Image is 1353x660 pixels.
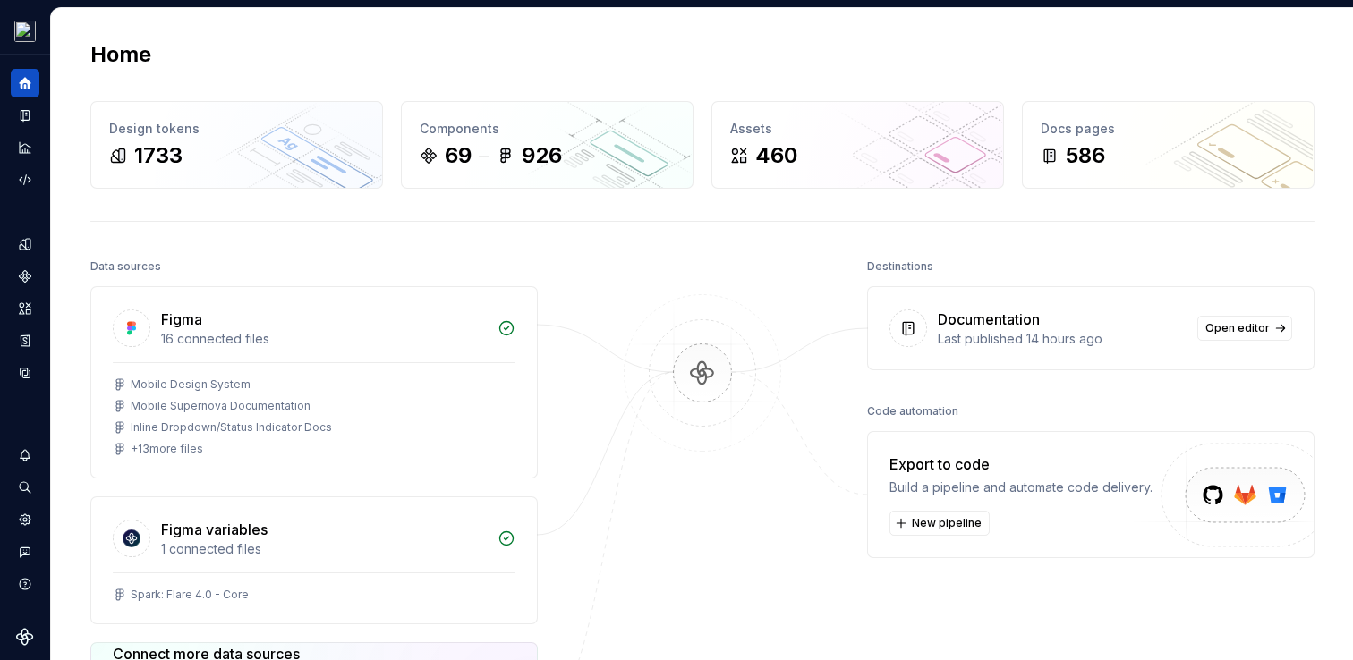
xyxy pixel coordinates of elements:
[11,165,39,194] a: Code automation
[401,101,694,189] a: Components69926
[11,262,39,291] a: Components
[1197,316,1292,341] a: Open editor
[11,230,39,258] a: Design tokens
[11,294,39,323] a: Assets
[131,420,332,435] div: Inline Dropdown/Status Indicator Docs
[90,286,538,478] a: Figma16 connected filesMobile Design SystemMobile Supernova DocumentationInline Dropdown/Status I...
[1022,101,1315,189] a: Docs pages586
[109,120,364,138] div: Design tokens
[938,309,1040,330] div: Documentation
[161,330,487,348] div: 16 connected files
[161,540,487,558] div: 1 connected files
[889,478,1153,496] div: Build a pipeline and automate code delivery.
[134,141,183,170] div: 1733
[730,120,985,138] div: Assets
[16,628,34,646] svg: Supernova Logo
[90,496,538,624] a: Figma variables1 connected filesSpark: Flare 4.0 - Core
[11,441,39,470] button: Notifications
[755,141,797,170] div: 460
[11,133,39,162] a: Analytics
[131,442,203,456] div: + 13 more files
[131,588,249,602] div: Spark: Flare 4.0 - Core
[11,101,39,130] a: Documentation
[90,254,161,279] div: Data sources
[131,377,251,392] div: Mobile Design System
[867,254,933,279] div: Destinations
[1066,141,1105,170] div: 586
[11,505,39,534] a: Settings
[1041,120,1296,138] div: Docs pages
[1205,321,1270,335] span: Open editor
[90,101,383,189] a: Design tokens1733
[938,330,1187,348] div: Last published 14 hours ago
[11,326,39,355] a: Storybook stories
[11,473,39,502] button: Search ⌘K
[445,141,472,170] div: 69
[131,399,311,413] div: Mobile Supernova Documentation
[11,359,39,387] a: Data sources
[867,399,958,424] div: Code automation
[420,120,675,138] div: Components
[889,511,990,536] button: New pipeline
[11,537,39,566] button: Contact support
[14,21,36,42] img: d6852e8b-7cd7-4438-8c0d-f5a8efe2c281.png
[912,516,982,530] span: New pipeline
[161,519,268,540] div: Figma variables
[522,141,562,170] div: 926
[711,101,1004,189] a: Assets460
[161,309,202,330] div: Figma
[11,69,39,97] a: Home
[90,40,151,69] h2: Home
[889,453,1153,475] div: Export to code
